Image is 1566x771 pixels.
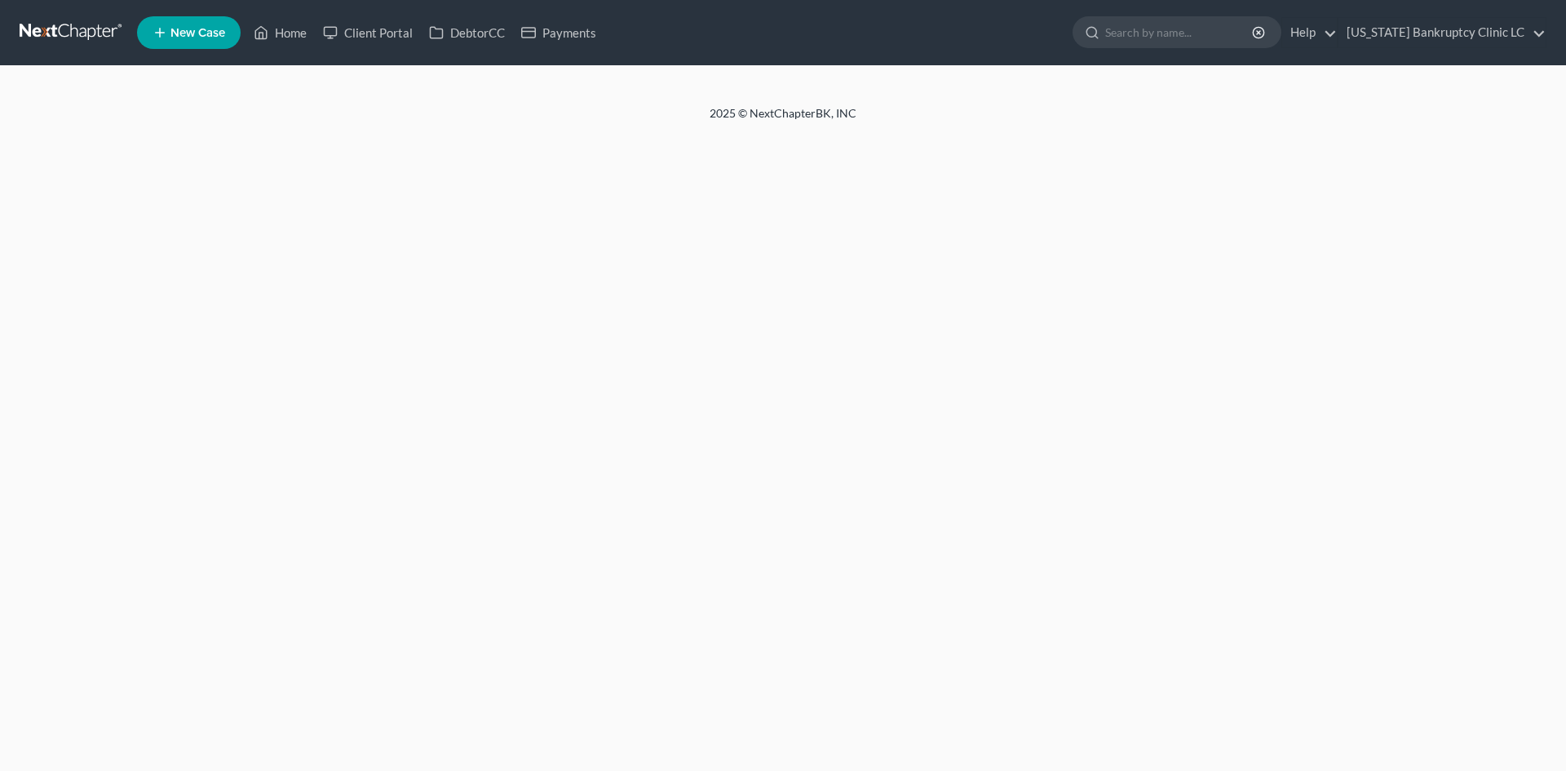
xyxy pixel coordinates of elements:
a: DebtorCC [421,18,513,47]
span: New Case [170,27,225,39]
div: 2025 © NextChapterBK, INC [318,105,1248,135]
a: Help [1282,18,1337,47]
a: Home [246,18,315,47]
a: Payments [513,18,604,47]
a: [US_STATE] Bankruptcy Clinic LC [1338,18,1546,47]
a: Client Portal [315,18,421,47]
input: Search by name... [1105,17,1254,47]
